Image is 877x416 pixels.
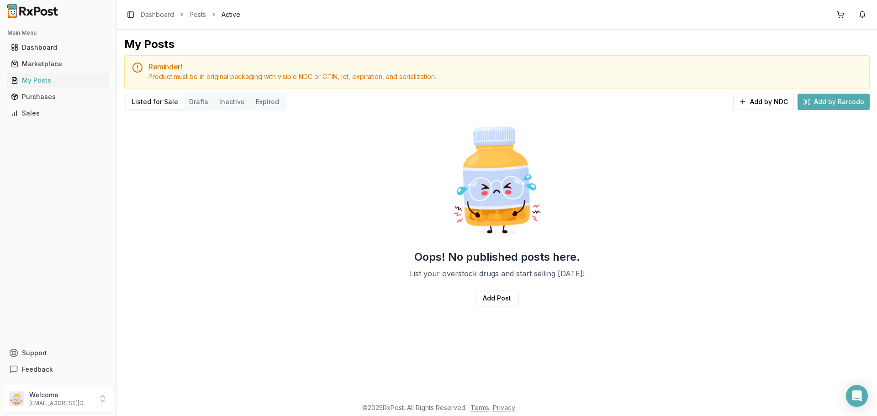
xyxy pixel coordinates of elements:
[148,72,862,81] div: Product must be in original packaging with visible NDC or GTIN, lot, expiration, and serialization.
[470,404,489,411] a: Terms
[11,76,106,85] div: My Posts
[184,95,214,109] button: Drafts
[846,385,868,407] div: Open Intercom Messenger
[11,43,106,52] div: Dashboard
[11,109,106,118] div: Sales
[4,4,62,18] img: RxPost Logo
[126,95,184,109] button: Listed for Sale
[438,122,555,239] img: Sad Pill Bottle
[4,106,113,121] button: Sales
[141,10,174,19] a: Dashboard
[4,361,113,378] button: Feedback
[141,10,240,19] nav: breadcrumb
[124,37,174,52] div: My Posts
[190,10,206,19] a: Posts
[733,94,794,110] button: Add by NDC
[7,39,109,56] a: Dashboard
[414,250,580,264] h2: Oops! No published posts here.
[4,90,113,104] button: Purchases
[11,92,106,101] div: Purchases
[11,59,106,68] div: Marketplace
[7,56,109,72] a: Marketplace
[29,400,93,407] p: [EMAIL_ADDRESS][DOMAIN_NAME]
[4,73,113,88] button: My Posts
[148,63,862,70] h5: Reminder!
[493,404,515,411] a: Privacy
[222,10,240,19] span: Active
[29,390,93,400] p: Welcome
[798,94,870,110] button: Add by Barcode
[22,365,53,374] span: Feedback
[7,72,109,89] a: My Posts
[250,95,285,109] button: Expired
[410,268,585,279] p: List your overstock drugs and start selling [DATE]!
[4,40,113,55] button: Dashboard
[9,391,24,406] img: User avatar
[475,290,519,306] a: Add Post
[7,89,109,105] a: Purchases
[4,57,113,71] button: Marketplace
[4,345,113,361] button: Support
[214,95,250,109] button: Inactive
[7,29,109,37] h2: Main Menu
[7,105,109,121] a: Sales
